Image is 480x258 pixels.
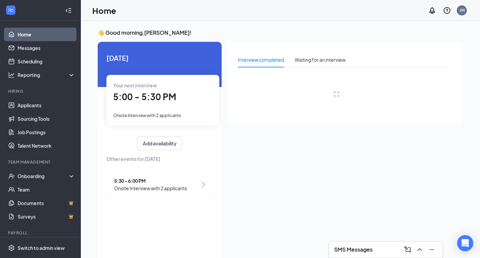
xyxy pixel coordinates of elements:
[8,230,74,236] div: Payroll
[8,159,74,165] div: Team Management
[7,7,14,13] svg: WorkstreamLogo
[106,155,213,163] span: Other events for [DATE]
[8,71,15,78] svg: Analysis
[8,88,74,94] div: Hiring
[402,244,413,255] button: ComposeMessage
[8,245,15,251] svg: Settings
[18,173,69,179] div: Onboarding
[459,7,465,13] div: JM
[113,91,176,102] span: 5:00 - 5:30 PM
[18,183,75,196] a: Team
[18,210,75,223] a: SurveysCrown
[426,244,437,255] button: Minimize
[137,137,182,150] button: Add availability
[443,6,451,15] svg: QuestionInfo
[18,196,75,210] a: DocumentsCrown
[18,125,75,139] a: Job Postings
[98,29,463,36] h3: 👋 Good morning, [PERSON_NAME] !
[18,71,75,78] div: Reporting
[65,7,72,14] svg: Collapse
[8,173,15,179] svg: UserCheck
[404,246,412,254] svg: ComposeMessage
[114,177,187,184] span: 5:30 - 6:00 PM
[428,6,436,15] svg: Notifications
[428,246,436,254] svg: Minimize
[113,82,157,88] span: Your next interview
[18,28,75,41] a: Home
[18,112,75,125] a: Sourcing Tools
[334,246,373,253] h3: SMS Messages
[114,184,187,192] span: Onsite Interview with 2 applicants
[106,53,213,63] span: [DATE]
[414,244,425,255] button: ChevronUp
[18,55,75,68] a: Scheduling
[18,98,75,112] a: Applicants
[238,56,284,63] div: Interview completed
[18,41,75,55] a: Messages
[18,245,65,251] div: Switch to admin view
[113,113,181,118] span: Onsite Interview with 2 applicants
[92,5,116,16] h1: Home
[295,56,346,63] div: Waiting for an interview
[457,235,473,251] div: Open Intercom Messenger
[18,139,75,152] a: Talent Network
[416,246,424,254] svg: ChevronUp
